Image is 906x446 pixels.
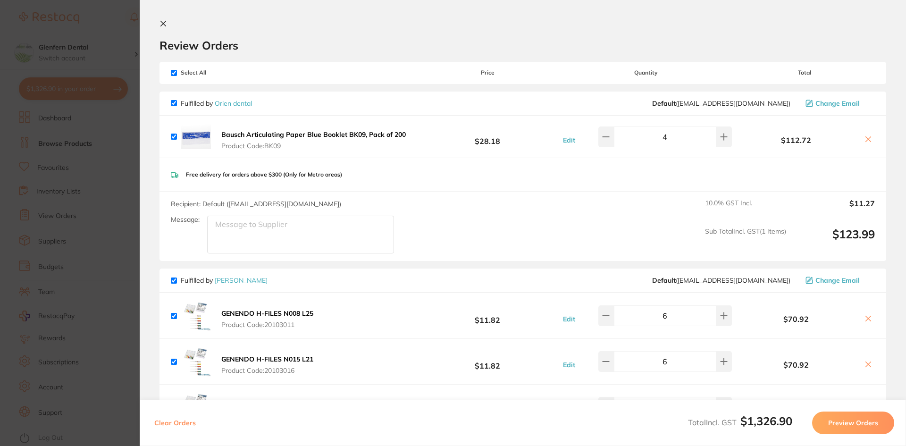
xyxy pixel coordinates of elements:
[181,277,268,284] p: Fulfilled by
[705,227,786,253] span: Sub Total Incl. GST ( 1 Items)
[734,361,858,369] b: $70.92
[652,100,790,107] span: sales@orien.com.au
[803,99,875,108] button: Change Email
[218,309,316,329] button: GENENDO H-FILES N008 L25 Product Code:20103011
[417,69,558,76] span: Price
[171,216,200,224] label: Message:
[815,277,860,284] span: Change Email
[652,276,676,285] b: Default
[652,99,676,108] b: Default
[560,136,578,144] button: Edit
[417,399,558,416] b: $11.82
[688,418,792,427] span: Total Incl. GST
[815,100,860,107] span: Change Email
[560,361,578,369] button: Edit
[218,355,316,375] button: GENENDO H-FILES N015 L21 Product Code:20103016
[159,38,886,52] h2: Review Orders
[705,199,786,220] span: 10.0 % GST Incl.
[417,128,558,145] b: $28.18
[221,355,313,363] b: GENENDO H-FILES N015 L21
[215,276,268,285] a: [PERSON_NAME]
[221,142,406,150] span: Product Code: BK09
[221,130,406,139] b: Bausch Articulating Paper Blue Booklet BK09, Pack of 200
[417,353,558,370] b: $11.82
[734,136,858,144] b: $112.72
[218,130,409,150] button: Bausch Articulating Paper Blue Booklet BK09, Pack of 200 Product Code:BK09
[812,412,894,434] button: Preview Orders
[740,414,792,428] b: $1,326.90
[186,171,342,178] p: Free delivery for orders above $300 (Only for Metro areas)
[171,200,341,208] span: Recipient: Default ( [EMAIL_ADDRESS][DOMAIN_NAME] )
[181,100,252,107] p: Fulfilled by
[558,69,734,76] span: Quantity
[560,315,578,323] button: Edit
[652,277,790,284] span: save@adamdental.com.au
[215,99,252,108] a: Orien dental
[221,321,313,328] span: Product Code: 20103011
[221,309,313,318] b: GENENDO H-FILES N008 L25
[181,392,211,422] img: YzBwc2szMQ
[151,412,199,434] button: Clear Orders
[171,69,265,76] span: Select All
[734,69,875,76] span: Total
[794,199,875,220] output: $11.27
[181,346,211,377] img: Z24zdnBpZQ
[794,227,875,253] output: $123.99
[417,307,558,325] b: $11.82
[221,367,313,374] span: Product Code: 20103016
[803,276,875,285] button: Change Email
[181,125,211,149] img: em53czcwdQ
[181,301,211,331] img: Z3N2NWVzMA
[734,315,858,323] b: $70.92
